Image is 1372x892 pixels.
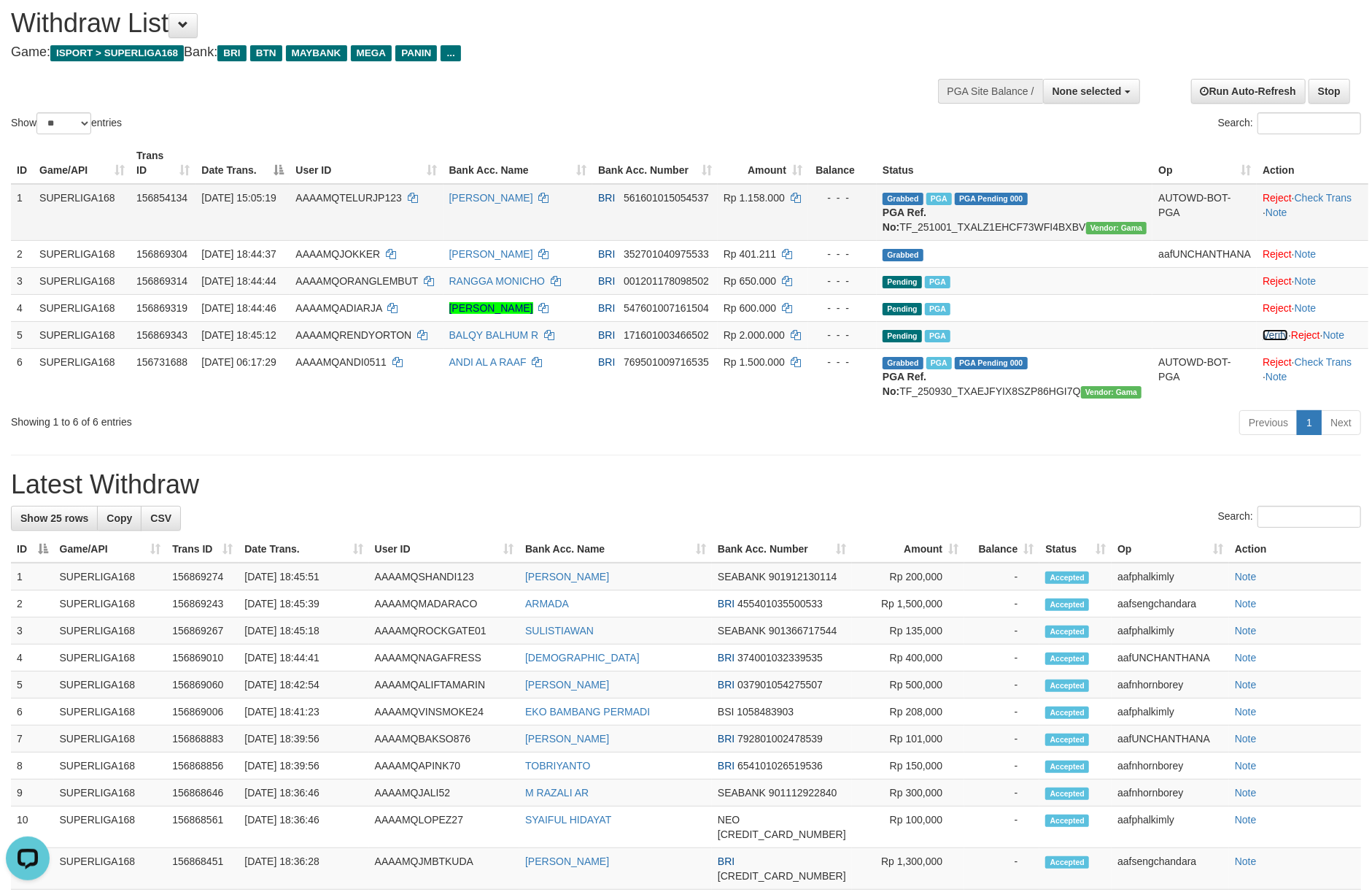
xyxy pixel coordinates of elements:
[598,302,615,314] span: BRI
[295,356,387,368] span: AAAAMQANDI0511
[54,807,167,848] td: SUPERLIGA168
[166,807,239,848] td: 156868561
[11,807,54,848] td: 10
[814,355,871,369] div: - - -
[369,726,519,753] td: AAAAMQBAKSO876
[624,329,709,341] span: Copy 171601003466502 to clipboard
[449,356,527,368] a: ANDI AL A RAAF
[369,848,519,890] td: AAAAMQJMBTKUDA
[1266,371,1287,382] a: Note
[166,726,239,753] td: 156868883
[525,814,611,826] a: SYAIFUL HIDAYAT
[1045,788,1089,800] span: Accepted
[34,240,131,267] td: SUPERLIGA168
[1112,753,1229,780] td: aafnhornborey
[1291,329,1320,341] a: Reject
[1152,240,1257,267] td: aafUNCHANTHANA
[852,726,964,753] td: Rp 101,000
[1112,726,1229,753] td: aafUNCHANTHANA
[877,184,1152,241] td: TF_251001_TXALZ1EHCF73WFI4BXBV
[718,142,808,184] th: Amount: activate to sort column ascending
[290,142,443,184] th: User ID: activate to sort column ascending
[295,275,418,287] span: AAAAMQORANGLEMBUT
[1112,618,1229,645] td: aafphalkimly
[34,294,131,321] td: SUPERLIGA168
[718,706,735,718] span: BSI
[852,807,964,848] td: Rp 100,000
[20,512,88,524] span: Show 25 rows
[852,699,964,726] td: Rp 208,000
[166,699,239,726] td: 156869006
[525,706,650,718] a: EKO BAMBANG PERMADI
[239,672,368,699] td: [DATE] 18:42:54
[351,45,392,61] span: MEGA
[54,672,167,699] td: SUPERLIGA168
[1263,192,1292,204] a: Reject
[34,267,131,294] td: SUPERLIGA168
[718,787,766,799] span: SEABANK
[136,192,187,204] span: 156854134
[34,348,131,404] td: SUPERLIGA168
[964,753,1039,780] td: -
[54,780,167,807] td: SUPERLIGA168
[852,753,964,780] td: Rp 150,000
[449,275,545,287] a: RANGGA MONICHO
[1045,653,1089,665] span: Accepted
[295,192,402,204] span: AAAAMQTELURJP123
[239,563,368,591] td: [DATE] 18:45:51
[369,807,519,848] td: AAAAMQLOPEZ27
[54,848,167,890] td: SUPERLIGA168
[964,591,1039,618] td: -
[11,506,98,531] a: Show 25 rows
[1045,707,1089,719] span: Accepted
[11,267,34,294] td: 3
[11,726,54,753] td: 7
[1257,267,1368,294] td: ·
[131,142,195,184] th: Trans ID: activate to sort column ascending
[1045,815,1089,827] span: Accepted
[1257,348,1368,404] td: · ·
[443,142,593,184] th: Bank Acc. Name: activate to sort column ascending
[136,356,187,368] span: 156731688
[166,563,239,591] td: 156869274
[50,45,184,61] span: ISPORT > SUPERLIGA168
[201,329,276,341] span: [DATE] 18:45:12
[883,207,926,233] b: PGA Ref. No:
[718,625,766,637] span: SEABANK
[964,645,1039,672] td: -
[54,726,167,753] td: SUPERLIGA168
[1295,356,1352,368] a: Check Trans
[938,79,1043,104] div: PGA Site Balance /
[955,193,1028,205] span: PGA Pending
[449,192,533,204] a: [PERSON_NAME]
[1112,672,1229,699] td: aafnhornborey
[295,302,381,314] span: AAAAMQADIARJA
[34,321,131,348] td: SUPERLIGA168
[852,672,964,699] td: Rp 500,000
[11,753,54,780] td: 8
[592,142,718,184] th: Bank Acc. Number: activate to sort column ascending
[852,591,964,618] td: Rp 1,500,000
[449,302,533,314] a: [PERSON_NAME]
[136,275,187,287] span: 156869314
[1112,848,1229,890] td: aafsengchandara
[1235,571,1257,583] a: Note
[964,699,1039,726] td: -
[54,699,167,726] td: SUPERLIGA168
[369,536,519,563] th: User ID: activate to sort column ascending
[1263,302,1292,314] a: Reject
[964,563,1039,591] td: -
[239,536,368,563] th: Date Trans.: activate to sort column ascending
[1045,572,1089,584] span: Accepted
[239,726,368,753] td: [DATE] 18:39:56
[1045,680,1089,692] span: Accepted
[54,563,167,591] td: SUPERLIGA168
[964,726,1039,753] td: -
[449,248,533,260] a: [PERSON_NAME]
[964,848,1039,890] td: -
[852,563,964,591] td: Rp 200,000
[525,679,609,691] a: [PERSON_NAME]
[1235,760,1257,772] a: Note
[106,512,132,524] span: Copy
[136,248,187,260] span: 156869304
